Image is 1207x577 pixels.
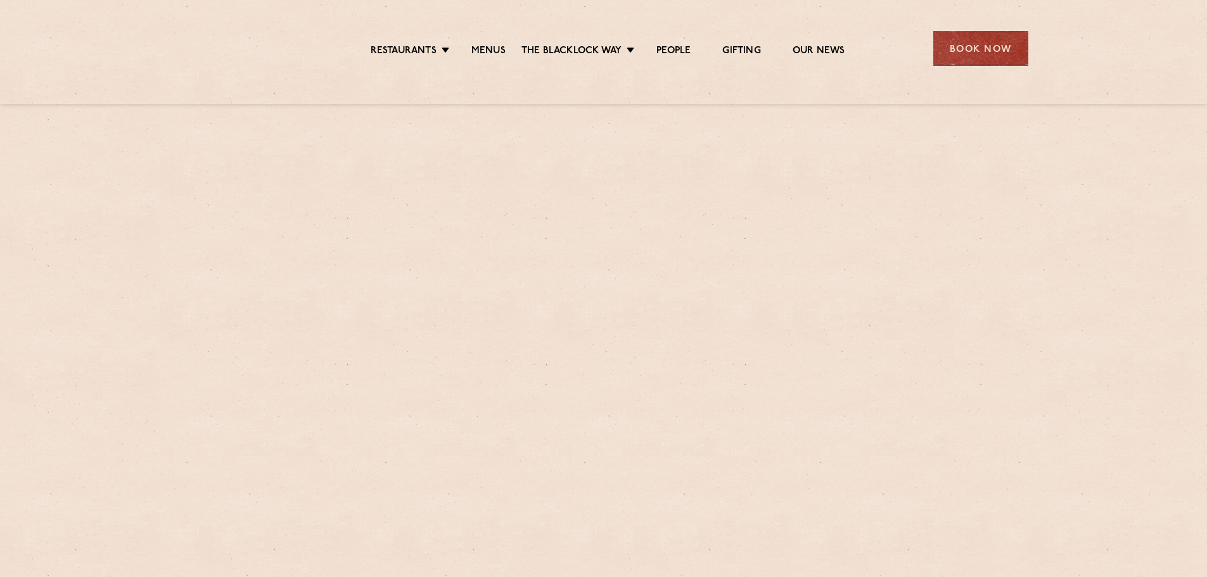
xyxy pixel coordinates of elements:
[371,45,437,59] a: Restaurants
[471,45,506,59] a: Menus
[722,45,760,59] a: Gifting
[933,31,1028,66] div: Book Now
[521,45,622,59] a: The Blacklock Way
[179,12,289,85] img: svg%3E
[793,45,845,59] a: Our News
[656,45,691,59] a: People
